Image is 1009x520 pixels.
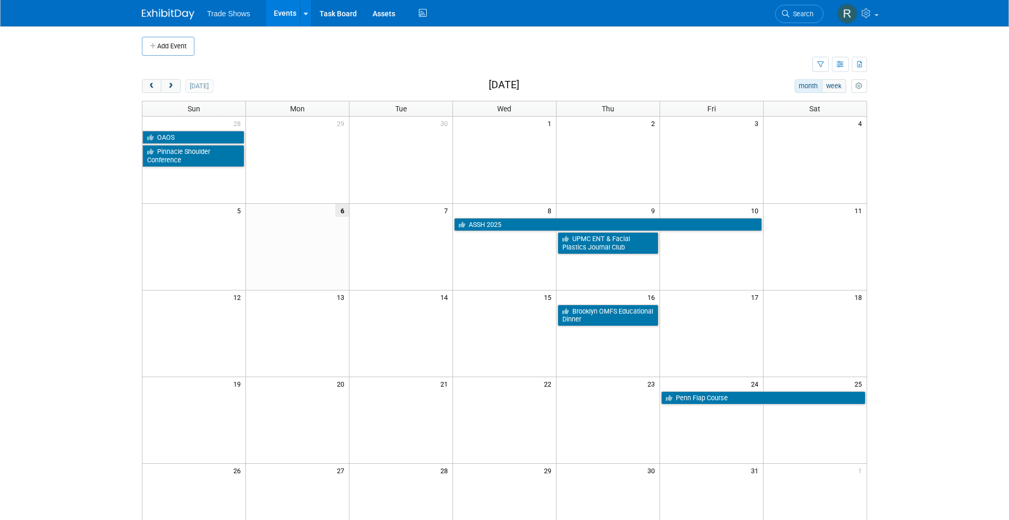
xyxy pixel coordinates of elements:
[142,131,244,144] a: OAOS
[853,204,867,217] span: 11
[336,464,349,477] span: 27
[646,290,660,304] span: 16
[650,117,660,130] span: 2
[336,377,349,390] span: 20
[336,290,349,304] span: 13
[188,105,200,113] span: Sun
[142,9,194,19] img: ExhibitDay
[489,79,519,91] h2: [DATE]
[661,391,866,405] a: Penn Flap Course
[497,105,511,113] span: Wed
[236,204,245,217] span: 5
[547,117,556,130] span: 1
[439,377,452,390] span: 21
[853,290,867,304] span: 18
[543,290,556,304] span: 15
[750,464,763,477] span: 31
[851,79,867,93] button: myCustomButton
[750,290,763,304] span: 17
[232,117,245,130] span: 28
[822,79,846,93] button: week
[443,204,452,217] span: 7
[857,464,867,477] span: 1
[809,105,820,113] span: Sat
[558,305,658,326] a: Brooklyn OMFS Educational Dinner
[142,79,161,93] button: prev
[558,232,658,254] a: UPMC ENT & Facial Plastics Journal Club
[646,464,660,477] span: 30
[454,218,762,232] a: ASSH 2025
[142,145,244,167] a: Pinnacle Shoulder Conference
[186,79,213,93] button: [DATE]
[856,83,862,90] i: Personalize Calendar
[775,5,823,23] a: Search
[290,105,305,113] span: Mon
[395,105,407,113] span: Tue
[754,117,763,130] span: 3
[161,79,180,93] button: next
[853,377,867,390] span: 25
[750,377,763,390] span: 24
[232,377,245,390] span: 19
[857,117,867,130] span: 4
[543,377,556,390] span: 22
[789,10,814,18] span: Search
[707,105,716,113] span: Fri
[232,464,245,477] span: 26
[750,204,763,217] span: 10
[650,204,660,217] span: 9
[439,464,452,477] span: 28
[439,290,452,304] span: 14
[547,204,556,217] span: 8
[232,290,245,304] span: 12
[602,105,614,113] span: Thu
[336,117,349,130] span: 29
[335,204,349,217] span: 6
[439,117,452,130] span: 30
[837,4,857,24] img: Rachel Murphy
[142,37,194,56] button: Add Event
[795,79,822,93] button: month
[543,464,556,477] span: 29
[646,377,660,390] span: 23
[207,9,250,18] span: Trade Shows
